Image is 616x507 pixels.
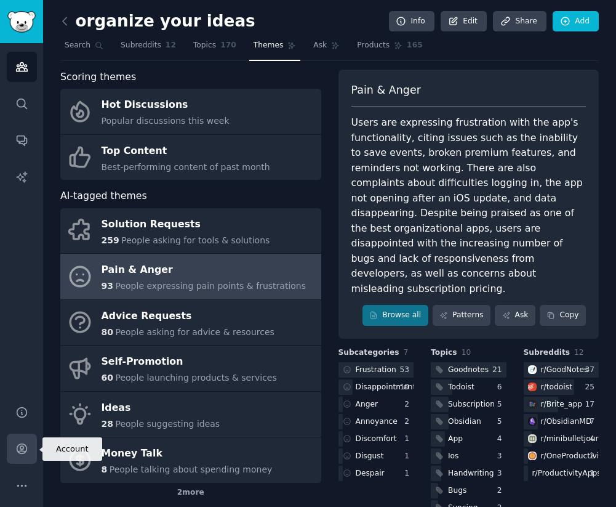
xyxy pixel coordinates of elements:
[189,36,241,61] a: Topics170
[448,485,466,497] div: Bugs
[590,451,599,462] div: 2
[338,431,414,447] a: Discomfort1
[356,468,385,479] div: Despair
[60,70,136,85] span: Scoring themes
[431,347,457,359] span: Topics
[493,11,546,32] a: Share
[497,416,506,428] div: 5
[553,11,599,32] a: Add
[441,11,487,32] a: Edit
[448,416,481,428] div: Obsidian
[404,416,414,428] div: 2
[590,416,599,428] div: 7
[60,437,321,483] a: Money Talk8People talking about spending money
[585,399,599,410] div: 17
[462,348,471,357] span: 10
[431,414,506,429] a: Obsidian5
[309,36,344,61] a: Ask
[524,431,599,447] a: minibulletjournalsr/minibulletjournals4
[541,399,583,410] div: r/ Brite_app
[541,365,588,376] div: r/ GoodNotes
[431,379,506,395] a: Todoist6
[407,40,423,51] span: 165
[60,208,321,254] a: Solution Requests259People asking for tools & solutions
[404,434,414,445] div: 1
[448,365,489,376] div: Goodnotes
[356,451,384,462] div: Disgust
[102,141,270,161] div: Top Content
[448,468,494,479] div: Handwriting
[102,235,119,245] span: 259
[356,416,398,428] div: Annoyance
[495,305,535,326] a: Ask
[115,327,274,337] span: People asking for advice & resources
[102,214,270,234] div: Solution Requests
[497,399,506,410] div: 5
[448,451,459,462] div: Ios
[528,400,537,408] img: Brite_app
[585,382,599,393] div: 25
[431,431,506,447] a: App4
[528,383,537,391] img: todoist
[541,434,614,445] div: r/ minibulletjournals
[338,414,414,429] a: Annoyance2
[404,451,414,462] div: 1
[60,346,321,391] a: Self-Promotion60People launching products & services
[541,382,572,393] div: r/ todoist
[497,434,506,445] div: 4
[528,417,537,426] img: ObsidianMD
[524,379,599,395] a: todoistr/todoist25
[102,116,230,126] span: Popular discussions this week
[110,464,273,474] span: People talking about spending money
[116,36,180,61] a: Subreddits12
[528,434,537,443] img: minibulletjournals
[524,347,570,359] span: Subreddits
[121,40,161,51] span: Subreddits
[338,397,414,412] a: Anger2
[102,464,108,474] span: 8
[65,40,90,51] span: Search
[524,414,599,429] a: ObsidianMDr/ObsidianMD7
[102,373,113,383] span: 60
[249,36,301,61] a: Themes
[220,40,236,51] span: 170
[528,452,537,460] img: OneProductivityApp
[115,373,276,383] span: People launching products & services
[433,305,490,326] a: Patterns
[585,365,599,376] div: 37
[431,466,506,481] a: Handwriting3
[338,466,414,481] a: Despair1
[404,348,409,357] span: 7
[574,348,584,357] span: 12
[399,382,414,393] div: 10
[497,382,506,393] div: 6
[60,392,321,437] a: Ideas28People suggesting ideas
[497,451,506,462] div: 3
[590,434,599,445] div: 4
[102,327,113,337] span: 80
[532,468,601,479] div: r/ ProductivityApps
[102,419,113,429] span: 28
[497,468,506,479] div: 3
[590,468,599,479] div: 1
[351,115,586,296] div: Users are expressing frustration with the app's functionality, citing issues such as the inabilit...
[60,483,321,503] div: 2 more
[102,352,277,372] div: Self-Promotion
[524,397,599,412] a: Brite_appr/Brite_app17
[540,305,586,326] button: Copy
[524,466,599,481] a: r/ProductivityApps1
[193,40,216,51] span: Topics
[356,382,416,393] div: Disappointment
[338,379,414,395] a: Disappointment10
[431,448,506,464] a: Ios3
[102,306,274,326] div: Advice Requests
[431,362,506,378] a: Goodnotes21
[448,399,495,410] div: Subscription
[492,365,506,376] div: 21
[389,11,434,32] a: Info
[102,261,306,280] div: Pain & Anger
[431,397,506,412] a: Subscription5
[338,448,414,464] a: Disgust1
[7,11,36,33] img: GummySearch logo
[524,448,599,464] a: OneProductivityAppr/OneProductivityApp2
